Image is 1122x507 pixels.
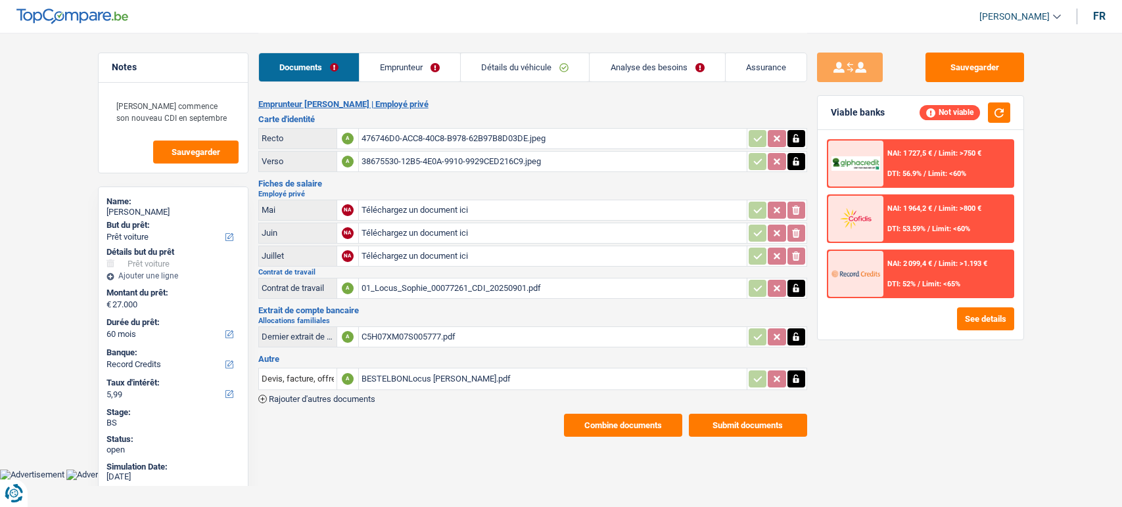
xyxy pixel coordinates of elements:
span: DTI: 56.9% [887,169,922,178]
button: Sauvegarder [925,53,1024,82]
span: / [934,149,937,158]
div: NA [342,250,354,262]
div: [DATE] [106,472,240,482]
span: DTI: 52% [887,280,916,288]
span: NAI: 2 099,4 € [887,259,932,268]
a: Assurance [726,53,806,81]
span: / [934,259,937,268]
div: BS [106,418,240,428]
div: A [342,156,354,167]
button: See details [957,307,1014,330]
div: BESTELBONLocus [PERSON_NAME].pdf [362,369,744,389]
div: Verso [262,156,334,166]
span: Limit: >800 € [939,204,981,213]
span: NAI: 1 964,2 € [887,204,932,213]
label: Durée du prêt: [106,317,237,328]
img: Advertisement [66,470,131,480]
span: Rajouter d'autres documents [269,395,375,403]
h3: Fiches de salaire [258,179,807,188]
div: Ajouter une ligne [106,271,240,280]
a: Détails du véhicule [461,53,589,81]
span: / [923,169,926,178]
label: But du prêt: [106,220,237,231]
span: Sauvegarder [172,148,220,156]
button: Sauvegarder [153,141,239,164]
div: Détails but du prêt [106,247,240,257]
div: fr [1093,10,1106,22]
div: Status: [106,434,240,445]
a: [PERSON_NAME] [969,6,1061,28]
span: Limit: <65% [922,280,960,288]
h2: Emprunteur [PERSON_NAME] | Employé privé [258,99,807,110]
span: [PERSON_NAME] [979,11,1050,22]
img: Record Credits [831,261,880,286]
span: / [927,225,930,233]
button: Submit documents [689,414,807,437]
h3: Carte d'identité [258,115,807,123]
div: open [106,445,240,455]
div: [PERSON_NAME] [106,207,240,217]
label: Banque: [106,347,237,358]
span: Limit: >1.193 € [939,259,987,268]
img: TopCompare Logo [16,9,128,24]
div: Name: [106,196,240,207]
span: € [106,299,111,310]
button: Rajouter d'autres documents [258,395,375,403]
div: Recto [262,133,334,143]
div: Juillet [262,251,334,261]
div: C5H07XM07S005777.pdf [362,327,744,347]
div: Simulation Date: [106,462,240,472]
div: Contrat de travail [262,283,334,293]
span: Limit: <60% [932,225,970,233]
div: 38675530-12B5-4E0A-9910-9929CED216C9.jpeg [362,152,744,171]
img: Cofidis [831,206,880,231]
button: Combine documents [564,414,682,437]
h3: Extrait de compte bancaire [258,306,807,315]
span: DTI: 53.59% [887,225,925,233]
h5: Notes [112,62,235,73]
div: Not viable [920,105,980,120]
div: A [342,373,354,385]
div: Juin [262,228,334,238]
div: Mai [262,205,334,215]
div: Dernier extrait de compte pour vos allocations familiales [262,332,334,342]
label: Montant du prêt: [106,288,237,298]
div: NA [342,204,354,216]
h2: Contrat de travail [258,269,807,276]
span: / [934,204,937,213]
div: A [342,282,354,294]
label: Taux d'intérêt: [106,378,237,388]
div: NA [342,227,354,239]
span: / [918,280,920,288]
div: 476746D0-ACC8-40C8-B978-62B97B8D03DE.jpeg [362,129,744,148]
a: Emprunteur [360,53,460,81]
span: Limit: <60% [928,169,966,178]
h2: Allocations familiales [258,317,807,324]
div: A [342,331,354,343]
h3: Autre [258,355,807,363]
img: AlphaCredit [831,156,880,171]
a: Documents [259,53,359,81]
div: A [342,133,354,144]
span: NAI: 1 727,5 € [887,149,932,158]
div: Viable banks [831,107,885,118]
div: 01_Locus_Sophie_00077261_CDI_20250901.pdf [362,278,744,298]
h2: Employé privé [258,190,807,198]
div: Stage: [106,407,240,418]
span: Limit: >750 € [939,149,981,158]
a: Analyse des besoins [590,53,724,81]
